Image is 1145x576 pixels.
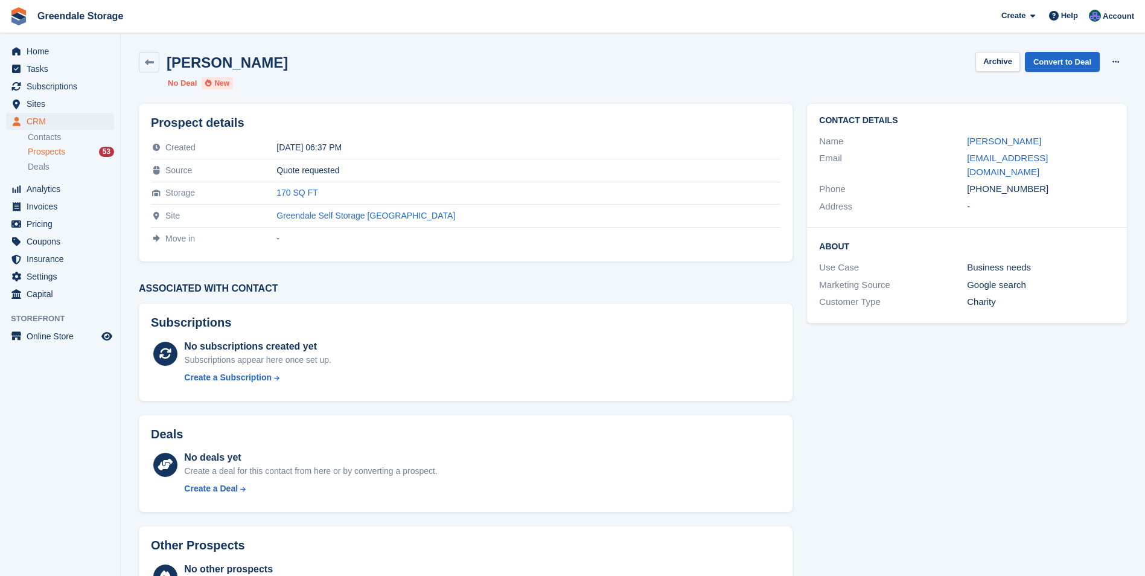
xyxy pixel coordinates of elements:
[967,136,1041,146] a: [PERSON_NAME]
[184,354,331,366] div: Subscriptions appear here once set up.
[967,278,1115,292] div: Google search
[165,188,195,197] span: Storage
[202,77,233,89] li: New
[819,152,967,179] div: Email
[6,113,114,130] a: menu
[99,147,114,157] div: 53
[819,200,967,214] div: Address
[276,188,317,197] a: 170 SQ FT
[6,181,114,197] a: menu
[10,7,28,25] img: stora-icon-8386f47178a22dfd0bd8f6a31ec36ba5ce8667c1dd55bd0f319d3a0aa187defe.svg
[1025,52,1100,72] a: Convert to Deal
[6,95,114,112] a: menu
[276,211,455,220] a: Greendale Self Storage [GEOGRAPHIC_DATA]
[27,286,99,302] span: Capital
[1089,10,1101,22] img: Richard Harrison
[168,77,197,89] li: No Deal
[151,116,780,130] h2: Prospect details
[967,182,1115,196] div: [PHONE_NUMBER]
[6,286,114,302] a: menu
[819,135,967,149] div: Name
[167,54,288,71] h2: [PERSON_NAME]
[151,316,780,330] h2: Subscriptions
[27,216,99,232] span: Pricing
[6,268,114,285] a: menu
[100,329,114,344] a: Preview store
[165,211,180,220] span: Site
[28,132,114,143] a: Contacts
[819,278,967,292] div: Marketing Source
[975,52,1020,72] button: Archive
[6,78,114,95] a: menu
[151,427,183,441] h2: Deals
[27,60,99,77] span: Tasks
[184,371,272,384] div: Create a Subscription
[184,371,331,384] a: Create a Subscription
[6,216,114,232] a: menu
[1061,10,1078,22] span: Help
[27,43,99,60] span: Home
[28,161,114,173] a: Deals
[27,251,99,267] span: Insurance
[27,198,99,215] span: Invoices
[276,165,780,175] div: Quote requested
[28,161,49,173] span: Deals
[139,283,793,294] h3: Associated with contact
[28,146,65,158] span: Prospects
[1103,10,1134,22] span: Account
[276,142,780,152] div: [DATE] 06:37 PM
[27,78,99,95] span: Subscriptions
[6,198,114,215] a: menu
[151,539,245,552] h2: Other Prospects
[27,95,99,112] span: Sites
[11,313,120,325] span: Storefront
[6,233,114,250] a: menu
[165,165,192,175] span: Source
[27,113,99,130] span: CRM
[819,240,1115,252] h2: About
[27,233,99,250] span: Coupons
[184,482,437,495] a: Create a Deal
[6,251,114,267] a: menu
[27,181,99,197] span: Analytics
[819,295,967,309] div: Customer Type
[6,328,114,345] a: menu
[28,146,114,158] a: Prospects 53
[165,142,196,152] span: Created
[6,43,114,60] a: menu
[27,268,99,285] span: Settings
[276,234,780,243] div: -
[184,450,437,465] div: No deals yet
[33,6,128,26] a: Greendale Storage
[1001,10,1025,22] span: Create
[819,182,967,196] div: Phone
[27,328,99,345] span: Online Store
[165,234,195,243] span: Move in
[967,153,1048,177] a: [EMAIL_ADDRESS][DOMAIN_NAME]
[819,261,967,275] div: Use Case
[184,482,238,495] div: Create a Deal
[819,116,1115,126] h2: Contact Details
[967,295,1115,309] div: Charity
[184,339,331,354] div: No subscriptions created yet
[967,200,1115,214] div: -
[6,60,114,77] a: menu
[184,465,437,478] div: Create a deal for this contact from here or by converting a prospect.
[967,261,1115,275] div: Business needs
